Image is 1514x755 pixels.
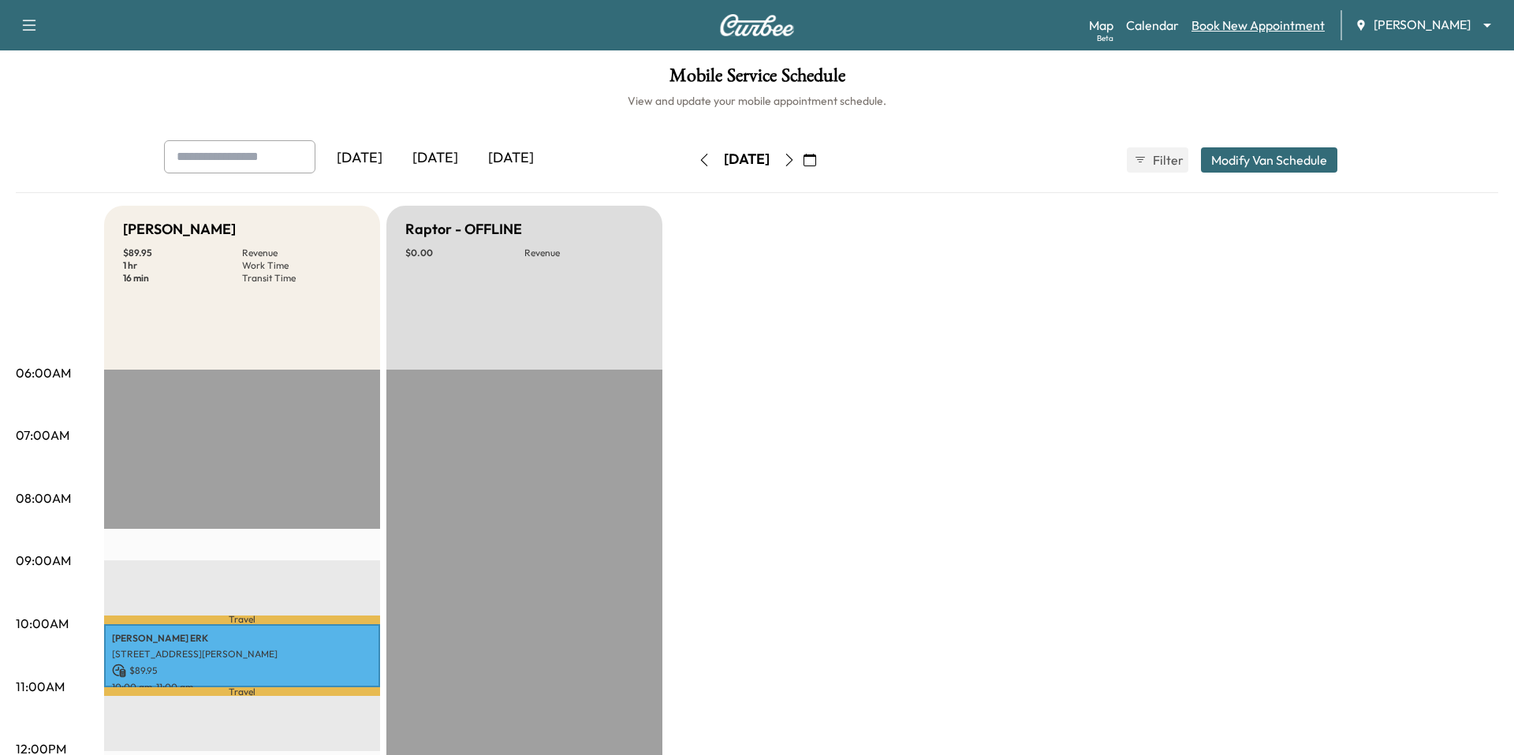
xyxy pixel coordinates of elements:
[112,664,372,678] p: $ 89.95
[1201,147,1337,173] button: Modify Van Schedule
[397,140,473,177] div: [DATE]
[1374,16,1471,34] span: [PERSON_NAME]
[112,632,372,645] p: [PERSON_NAME] ERK
[322,140,397,177] div: [DATE]
[1126,16,1179,35] a: Calendar
[16,551,71,570] p: 09:00AM
[16,614,69,633] p: 10:00AM
[1089,16,1113,35] a: MapBeta
[123,259,242,272] p: 1 hr
[123,247,242,259] p: $ 89.95
[242,272,361,285] p: Transit Time
[123,272,242,285] p: 16 min
[1191,16,1325,35] a: Book New Appointment
[242,259,361,272] p: Work Time
[1153,151,1181,169] span: Filter
[405,218,522,240] h5: Raptor - OFFLINE
[405,247,524,259] p: $ 0.00
[16,426,69,444] p: 07:00AM
[104,616,380,624] p: Travel
[123,218,236,240] h5: [PERSON_NAME]
[1097,32,1113,44] div: Beta
[473,140,549,177] div: [DATE]
[112,648,372,660] p: [STREET_ADDRESS][PERSON_NAME]
[104,687,380,696] p: Travel
[16,677,65,696] p: 11:00AM
[16,363,71,382] p: 06:00AM
[112,681,372,694] p: 10:00 am - 11:00 am
[242,247,361,259] p: Revenue
[524,247,643,259] p: Revenue
[719,14,795,36] img: Curbee Logo
[16,66,1498,93] h1: Mobile Service Schedule
[724,150,770,169] div: [DATE]
[1127,147,1188,173] button: Filter
[16,93,1498,109] h6: View and update your mobile appointment schedule.
[16,489,71,508] p: 08:00AM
